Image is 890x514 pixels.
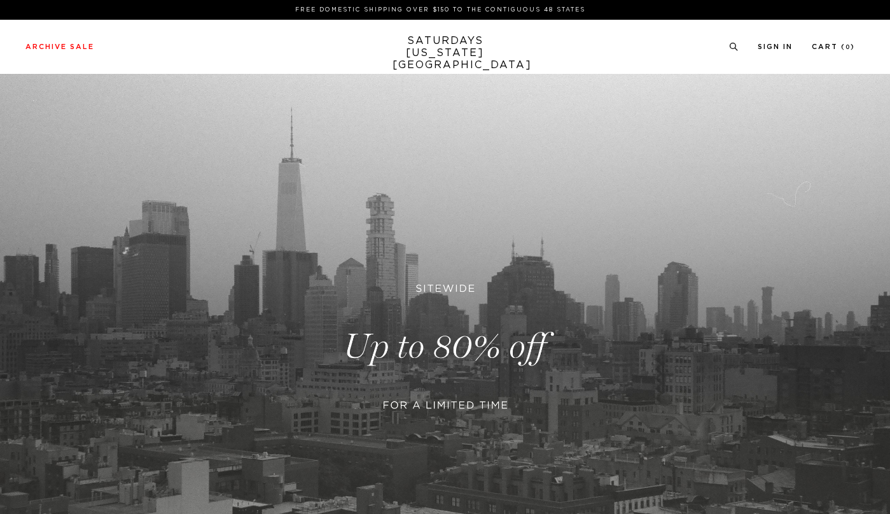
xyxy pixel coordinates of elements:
[393,35,497,71] a: SATURDAYS[US_STATE][GEOGRAPHIC_DATA]
[758,43,793,50] a: Sign In
[812,43,855,50] a: Cart (0)
[25,43,94,50] a: Archive Sale
[31,5,850,15] p: FREE DOMESTIC SHIPPING OVER $150 TO THE CONTIGUOUS 48 STATES
[845,45,851,50] small: 0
